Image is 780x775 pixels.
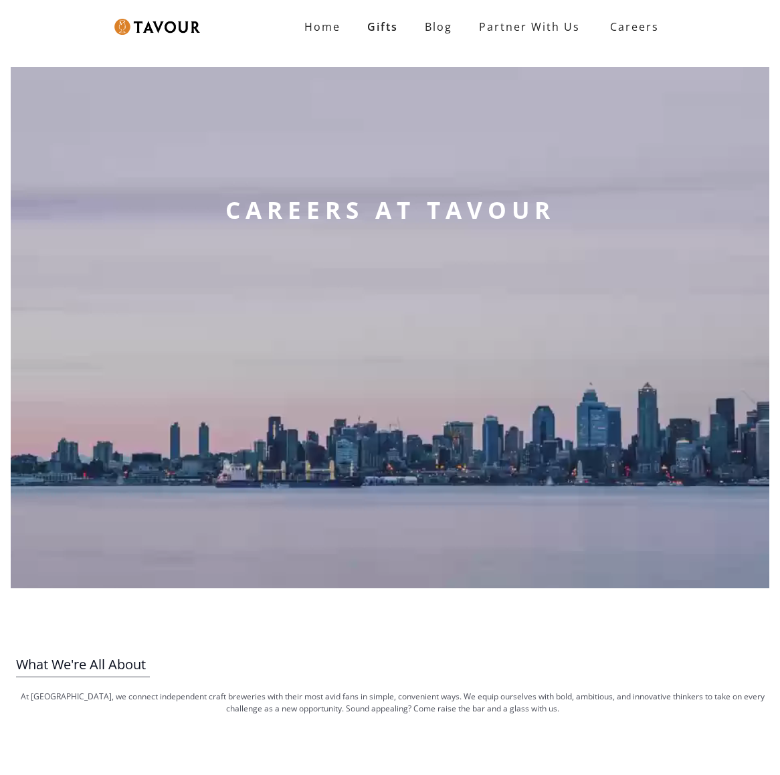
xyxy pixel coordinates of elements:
p: At [GEOGRAPHIC_DATA], we connect independent craft breweries with their most avid fans in simple,... [16,691,769,715]
a: Gifts [354,13,411,40]
strong: Careers [610,13,659,40]
strong: Home [304,19,340,34]
strong: CAREERS AT TAVOUR [225,194,555,226]
a: Home [291,13,354,40]
a: Blog [411,13,466,40]
h3: What We're All About [16,653,769,677]
a: partner with us [466,13,593,40]
a: Careers [593,8,669,46]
